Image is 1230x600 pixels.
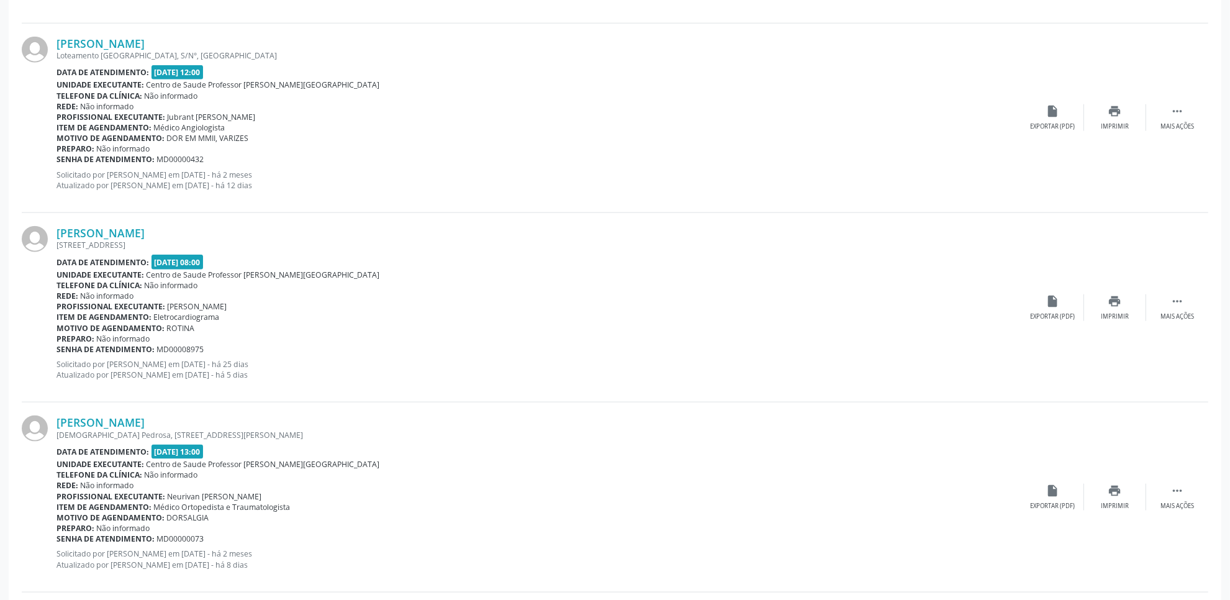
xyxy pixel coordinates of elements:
span: Não informado [97,334,150,344]
b: Unidade executante: [57,459,144,470]
i:  [1170,104,1184,118]
p: Solicitado por [PERSON_NAME] em [DATE] - há 2 meses Atualizado por [PERSON_NAME] em [DATE] - há 8... [57,548,1022,570]
div: [DEMOGRAPHIC_DATA] Pedrosa, [STREET_ADDRESS][PERSON_NAME] [57,430,1022,440]
b: Item de agendamento: [57,502,151,512]
i: insert_drive_file [1046,294,1060,308]
i: insert_drive_file [1046,104,1060,118]
div: [STREET_ADDRESS] [57,240,1022,250]
p: Solicitado por [PERSON_NAME] em [DATE] - há 2 meses Atualizado por [PERSON_NAME] em [DATE] - há 1... [57,170,1022,191]
b: Preparo: [57,334,94,344]
div: Mais ações [1160,122,1194,131]
span: ROTINA [167,323,195,334]
span: [DATE] 12:00 [151,65,204,80]
b: Item de agendamento: [57,122,151,133]
span: DORSALGIA [167,512,209,523]
span: [DATE] 13:00 [151,445,204,459]
b: Unidade executante: [57,80,144,90]
div: Loteamento [GEOGRAPHIC_DATA], S/N°, [GEOGRAPHIC_DATA] [57,50,1022,61]
i: insert_drive_file [1046,484,1060,498]
a: [PERSON_NAME] [57,416,145,429]
span: DOR EM MMII, VARIZES [167,133,249,143]
span: Não informado [145,280,198,291]
a: [PERSON_NAME] [57,226,145,240]
img: img [22,226,48,252]
img: img [22,37,48,63]
b: Preparo: [57,143,94,154]
b: Profissional executante: [57,491,165,502]
b: Motivo de agendamento: [57,512,165,523]
b: Telefone da clínica: [57,91,142,101]
span: Não informado [145,470,198,480]
span: [PERSON_NAME] [168,301,227,312]
span: Centro de Saude Professor [PERSON_NAME][GEOGRAPHIC_DATA] [147,80,380,90]
i: print [1108,484,1122,498]
span: MD00008975 [157,344,204,355]
b: Rede: [57,291,78,301]
div: Exportar (PDF) [1031,122,1075,131]
span: Médico Angiologista [154,122,225,133]
span: [DATE] 08:00 [151,255,204,269]
span: MD00000432 [157,154,204,165]
b: Data de atendimento: [57,447,149,457]
span: Não informado [145,91,198,101]
b: Senha de atendimento: [57,534,155,544]
b: Profissional executante: [57,112,165,122]
b: Motivo de agendamento: [57,323,165,334]
i: print [1108,104,1122,118]
span: Médico Ortopedista e Traumatologista [154,502,291,512]
b: Telefone da clínica: [57,280,142,291]
span: Centro de Saude Professor [PERSON_NAME][GEOGRAPHIC_DATA] [147,459,380,470]
b: Unidade executante: [57,270,144,280]
div: Exportar (PDF) [1031,502,1075,511]
div: Mais ações [1160,502,1194,511]
span: MD00000073 [157,534,204,544]
b: Rede: [57,101,78,112]
span: Jubrant [PERSON_NAME] [168,112,256,122]
span: Neurivan [PERSON_NAME] [168,491,262,502]
b: Data de atendimento: [57,257,149,268]
div: Imprimir [1101,312,1129,321]
span: Não informado [81,291,134,301]
div: Imprimir [1101,502,1129,511]
b: Motivo de agendamento: [57,133,165,143]
span: Não informado [81,101,134,112]
b: Senha de atendimento: [57,154,155,165]
b: Preparo: [57,523,94,534]
span: Centro de Saude Professor [PERSON_NAME][GEOGRAPHIC_DATA] [147,270,380,280]
img: img [22,416,48,442]
b: Telefone da clínica: [57,470,142,480]
p: Solicitado por [PERSON_NAME] em [DATE] - há 25 dias Atualizado por [PERSON_NAME] em [DATE] - há 5... [57,359,1022,380]
div: Mais ações [1160,312,1194,321]
b: Data de atendimento: [57,67,149,78]
b: Senha de atendimento: [57,344,155,355]
div: Imprimir [1101,122,1129,131]
span: Eletrocardiograma [154,312,220,322]
b: Item de agendamento: [57,312,151,322]
i:  [1170,484,1184,498]
span: Não informado [97,523,150,534]
span: Não informado [97,143,150,154]
i: print [1108,294,1122,308]
a: [PERSON_NAME] [57,37,145,50]
div: Exportar (PDF) [1031,312,1075,321]
b: Profissional executante: [57,301,165,312]
span: Não informado [81,480,134,491]
b: Rede: [57,480,78,491]
i:  [1170,294,1184,308]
